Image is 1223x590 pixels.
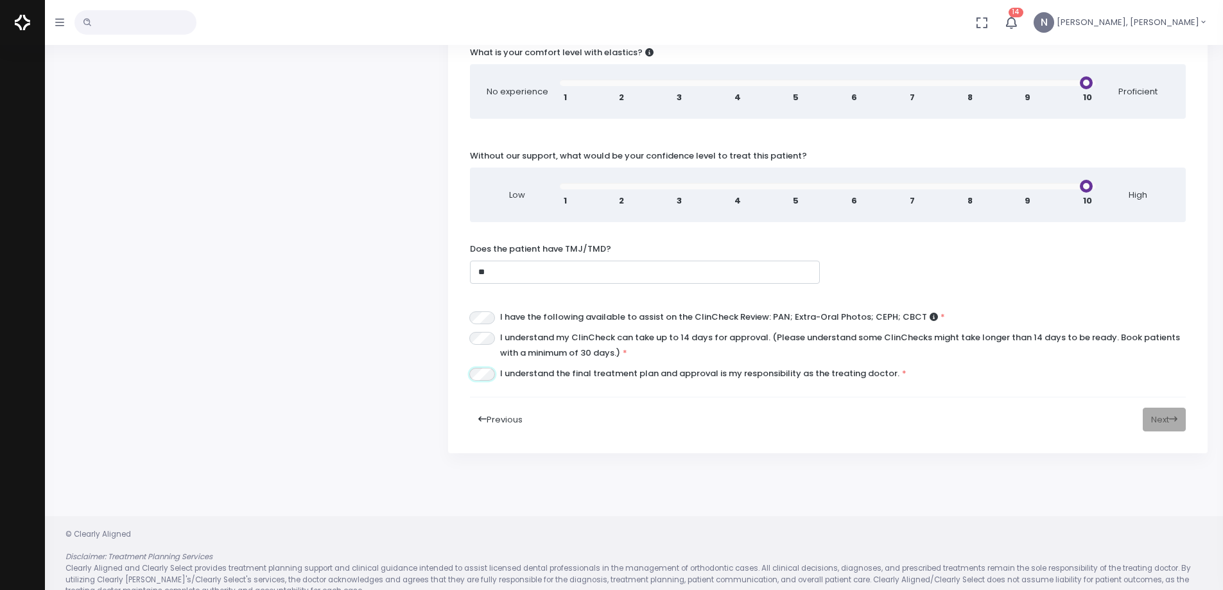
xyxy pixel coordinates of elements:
[793,91,799,104] span: 5
[564,195,567,207] span: 1
[1034,12,1054,33] span: N
[500,330,1186,361] label: I understand my ClinCheck can take up to 14 days for approval. (Please understand some ClinChecks...
[734,91,741,104] span: 4
[1057,16,1199,29] span: [PERSON_NAME], [PERSON_NAME]
[677,195,682,207] span: 3
[1083,195,1092,207] span: 10
[470,408,531,431] button: Previous
[1025,195,1030,207] span: 9
[65,551,213,562] em: Disclaimer: Treatment Planning Services
[910,91,915,104] span: 7
[470,46,654,59] label: What is your comfort level with elastics?
[564,91,567,104] span: 1
[677,91,682,104] span: 3
[500,309,945,325] label: I have the following available to assist on the ClinCheck Review: PAN; Extra-Oral Photos; CEPH; CBCT
[470,150,807,162] label: Without our support, what would be your confidence level to treat this patient?
[485,85,550,98] span: No experience
[967,91,973,104] span: 8
[793,195,799,207] span: 5
[1009,8,1023,17] span: 14
[15,9,30,36] img: Logo Horizontal
[967,195,973,207] span: 8
[619,91,624,104] span: 2
[485,189,550,202] span: Low
[851,195,857,207] span: 6
[1106,189,1170,202] span: High
[851,91,857,104] span: 6
[470,243,611,256] label: Does the patient have TMJ/TMD?
[734,195,741,207] span: 4
[1106,85,1170,98] span: Proficient
[910,195,915,207] span: 7
[500,366,906,381] label: I understand the final treatment plan and approval is my responsibility as the treating doctor.
[1083,91,1092,104] span: 10
[1025,91,1030,104] span: 9
[619,195,624,207] span: 2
